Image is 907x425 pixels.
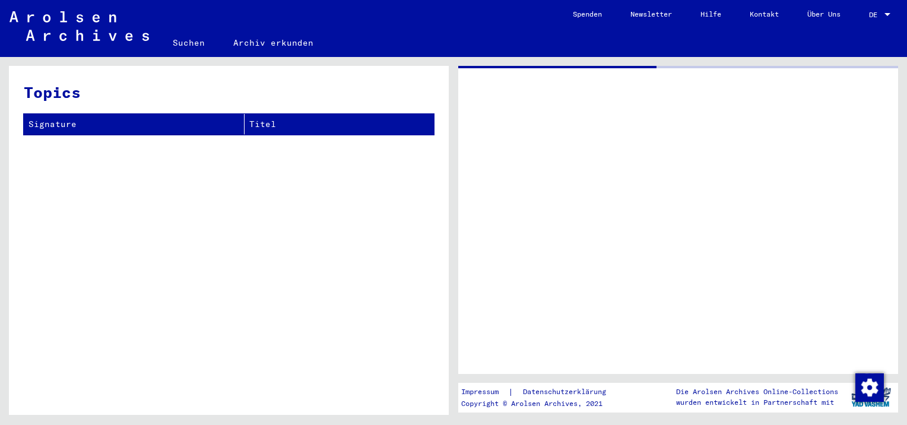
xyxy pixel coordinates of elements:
span: DE [869,11,882,19]
div: Zustimmung ändern [855,373,883,401]
img: Arolsen_neg.svg [9,11,149,41]
a: Suchen [158,28,219,57]
img: Zustimmung ändern [855,373,884,402]
a: Datenschutzerklärung [513,386,620,398]
img: yv_logo.png [849,382,893,412]
p: Copyright © Arolsen Archives, 2021 [461,398,620,409]
th: Titel [245,114,434,135]
a: Impressum [461,386,508,398]
p: Die Arolsen Archives Online-Collections [676,386,838,397]
h3: Topics [24,81,433,104]
p: wurden entwickelt in Partnerschaft mit [676,397,838,408]
div: | [461,386,620,398]
th: Signature [24,114,245,135]
a: Archiv erkunden [219,28,328,57]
